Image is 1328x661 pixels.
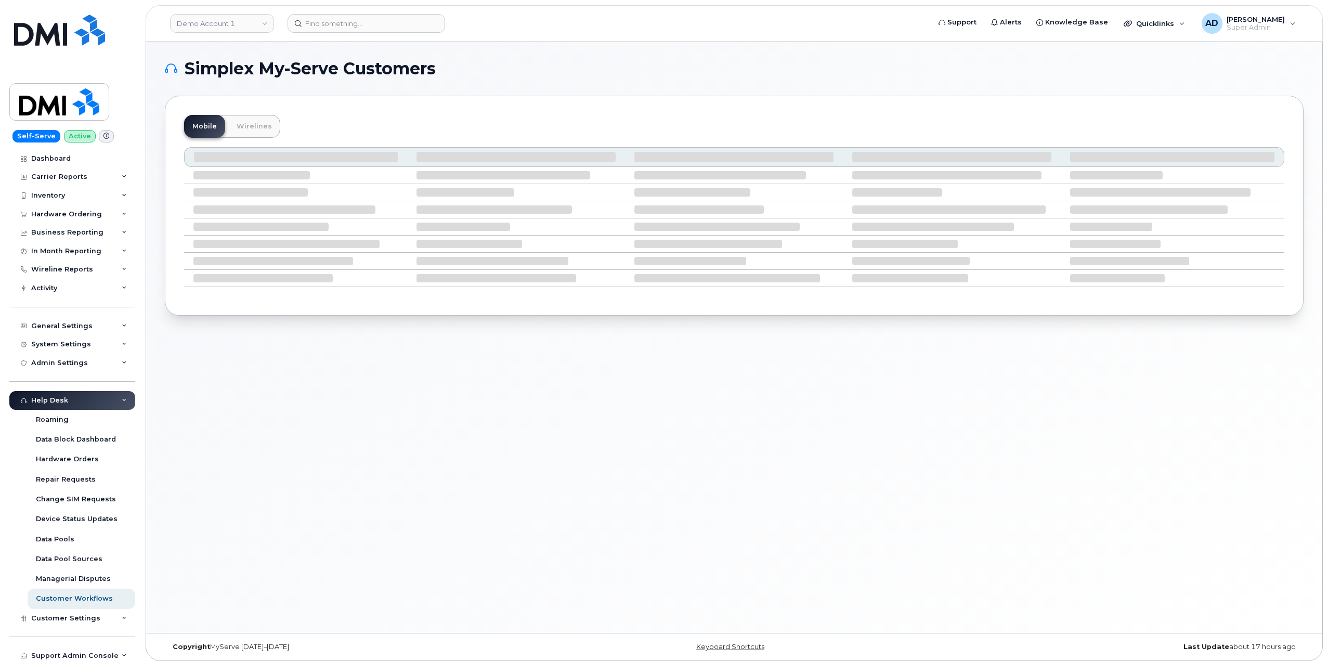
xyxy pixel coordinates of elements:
[1183,643,1229,651] strong: Last Update
[924,643,1304,651] div: about 17 hours ago
[165,643,544,651] div: MyServe [DATE]–[DATE]
[184,115,225,138] a: Mobile
[696,643,764,651] a: Keyboard Shortcuts
[228,115,280,138] a: Wirelines
[173,643,210,651] strong: Copyright
[185,61,436,76] span: Simplex My-Serve Customers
